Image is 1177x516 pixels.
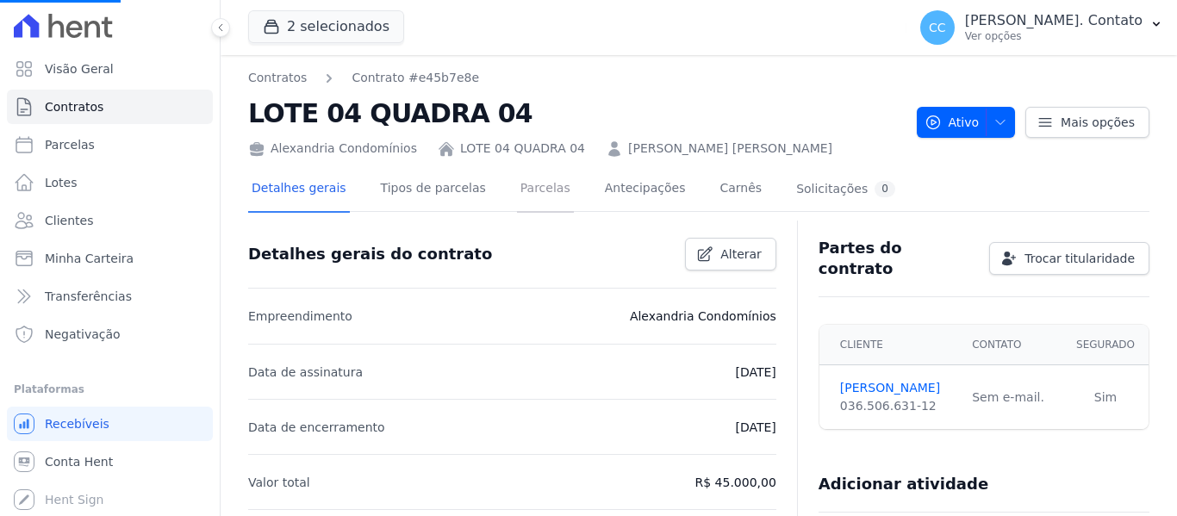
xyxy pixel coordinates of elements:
[735,362,775,382] p: [DATE]
[965,12,1143,29] p: [PERSON_NAME]. Contato
[1062,325,1149,365] th: Segurado
[793,167,899,213] a: Solicitações0
[819,325,962,365] th: Cliente
[45,326,121,343] span: Negativação
[45,415,109,432] span: Recebíveis
[925,107,980,138] span: Ativo
[14,379,206,400] div: Plataformas
[248,69,479,87] nav: Breadcrumb
[7,203,213,238] a: Clientes
[248,417,385,438] p: Data de encerramento
[7,127,213,162] a: Parcelas
[377,167,489,213] a: Tipos de parcelas
[819,474,988,494] h3: Adicionar atividade
[248,94,903,133] h2: LOTE 04 QUADRA 04
[1062,365,1149,430] td: Sim
[601,167,689,213] a: Antecipações
[819,238,975,279] h3: Partes do contrato
[45,60,114,78] span: Visão Geral
[929,22,946,34] span: CC
[248,69,307,87] a: Contratos
[7,52,213,86] a: Visão Geral
[7,241,213,276] a: Minha Carteira
[248,244,492,264] h3: Detalhes gerais do contrato
[906,3,1177,52] button: CC [PERSON_NAME]. Contato Ver opções
[7,317,213,351] a: Negativação
[45,453,113,470] span: Conta Hent
[735,417,775,438] p: [DATE]
[45,136,95,153] span: Parcelas
[460,140,585,158] a: LOTE 04 QUADRA 04
[796,181,895,197] div: Solicitações
[248,140,417,158] div: Alexandria Condomínios
[695,472,776,493] p: R$ 45.000,00
[685,238,776,270] a: Alterar
[248,69,903,87] nav: Breadcrumb
[628,140,832,158] a: [PERSON_NAME] [PERSON_NAME]
[962,325,1062,365] th: Contato
[45,174,78,191] span: Lotes
[7,165,213,200] a: Lotes
[45,250,134,267] span: Minha Carteira
[7,279,213,314] a: Transferências
[7,90,213,124] a: Contratos
[352,69,479,87] a: Contrato #e45b7e8e
[1024,250,1135,267] span: Trocar titularidade
[989,242,1149,275] a: Trocar titularidade
[7,445,213,479] a: Conta Hent
[875,181,895,197] div: 0
[917,107,1016,138] button: Ativo
[962,365,1062,430] td: Sem e-mail.
[248,306,352,326] p: Empreendimento
[716,167,765,213] a: Carnês
[248,10,404,43] button: 2 selecionados
[248,362,363,382] p: Data de assinatura
[1025,107,1149,138] a: Mais opções
[7,407,213,441] a: Recebíveis
[248,167,350,213] a: Detalhes gerais
[965,29,1143,43] p: Ver opções
[45,288,132,305] span: Transferências
[1061,114,1135,131] span: Mais opções
[840,397,951,415] div: 036.506.631-12
[720,246,762,263] span: Alterar
[45,98,103,115] span: Contratos
[248,472,310,493] p: Valor total
[517,167,574,213] a: Parcelas
[630,306,776,326] p: Alexandria Condomínios
[45,212,93,229] span: Clientes
[840,379,951,397] a: [PERSON_NAME]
